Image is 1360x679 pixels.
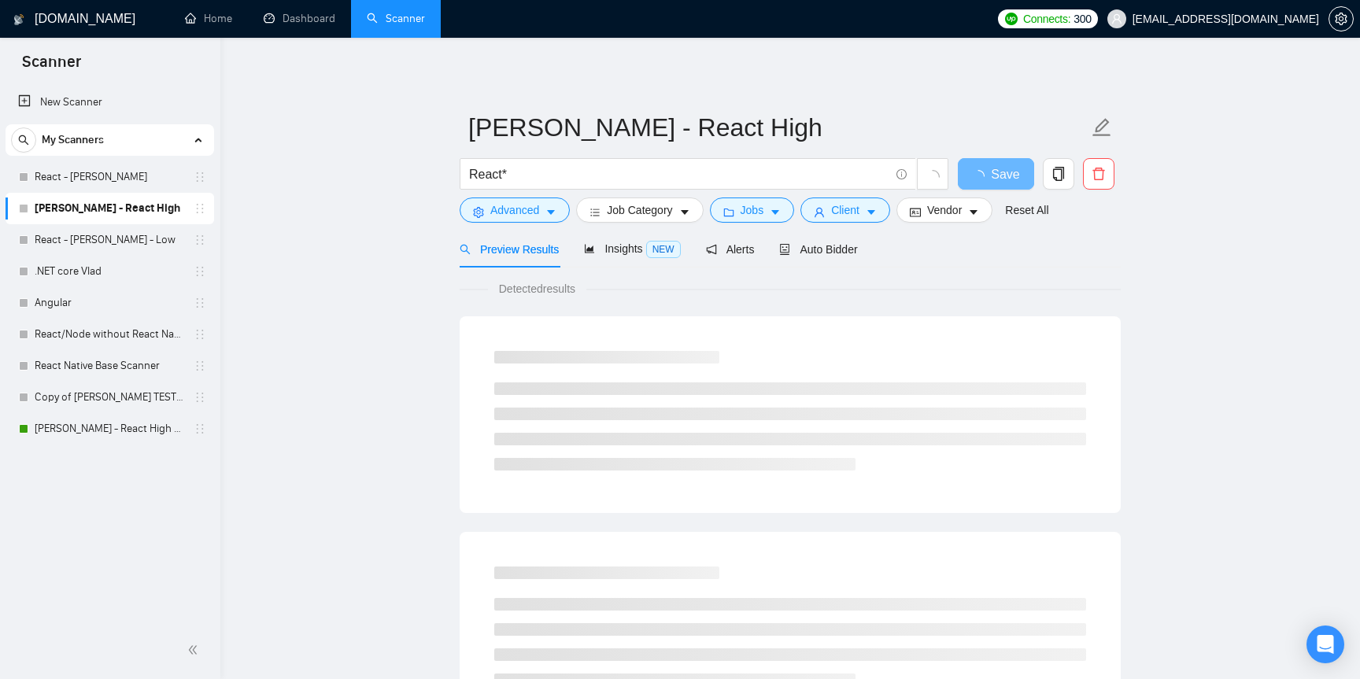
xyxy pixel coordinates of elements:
[814,206,825,218] span: user
[185,12,232,25] a: homeHome
[469,164,889,184] input: Search Freelance Jobs...
[927,201,962,219] span: Vendor
[576,197,703,223] button: barsJob Categorycaret-down
[1044,167,1074,181] span: copy
[6,87,214,118] li: New Scanner
[42,124,104,156] span: My Scanners
[11,127,36,153] button: search
[35,256,184,287] a: .NET core Vlad
[194,328,206,341] span: holder
[35,287,184,319] a: Angular
[1074,10,1091,28] span: 300
[584,242,680,255] span: Insights
[800,197,890,223] button: userClientcaret-down
[779,243,857,256] span: Auto Bidder
[367,12,425,25] a: searchScanner
[9,50,94,83] span: Scanner
[194,265,206,278] span: holder
[488,280,586,297] span: Detected results
[194,202,206,215] span: holder
[194,234,206,246] span: holder
[896,197,992,223] button: idcardVendorcaret-down
[646,241,681,258] span: NEW
[607,201,672,219] span: Job Category
[1083,158,1114,190] button: delete
[584,243,595,254] span: area-chart
[35,350,184,382] a: React Native Base Scanner
[741,201,764,219] span: Jobs
[460,244,471,255] span: search
[706,243,755,256] span: Alerts
[926,170,940,184] span: loading
[723,206,734,218] span: folder
[460,243,559,256] span: Preview Results
[1043,158,1074,190] button: copy
[473,206,484,218] span: setting
[1092,117,1112,138] span: edit
[1023,10,1070,28] span: Connects:
[679,206,690,218] span: caret-down
[1005,13,1018,25] img: upwork-logo.png
[13,7,24,32] img: logo
[910,206,921,218] span: idcard
[35,193,184,224] a: [PERSON_NAME] - React High
[1329,6,1354,31] button: setting
[18,87,201,118] a: New Scanner
[12,135,35,146] span: search
[6,124,214,445] li: My Scanners
[35,161,184,193] a: React - [PERSON_NAME]
[194,391,206,404] span: holder
[866,206,877,218] span: caret-down
[1005,201,1048,219] a: Reset All
[1084,167,1114,181] span: delete
[779,244,790,255] span: robot
[1329,13,1354,25] a: setting
[1329,13,1353,25] span: setting
[991,164,1019,184] span: Save
[194,171,206,183] span: holder
[35,382,184,413] a: Copy of [PERSON_NAME] TEST - FS - React High
[831,201,859,219] span: Client
[460,197,570,223] button: settingAdvancedcaret-down
[706,244,717,255] span: notification
[896,169,907,179] span: info-circle
[545,206,556,218] span: caret-down
[194,297,206,309] span: holder
[1306,625,1344,663] div: Open Intercom Messenger
[710,197,795,223] button: folderJobscaret-down
[35,319,184,350] a: React/Node without React Native Base Scanner
[490,201,539,219] span: Advanced
[194,423,206,435] span: holder
[958,158,1034,190] button: Save
[1111,13,1122,24] span: user
[968,206,979,218] span: caret-down
[194,360,206,372] span: holder
[468,108,1088,147] input: Scanner name...
[187,642,203,658] span: double-left
[264,12,335,25] a: dashboardDashboard
[770,206,781,218] span: caret-down
[35,224,184,256] a: React - [PERSON_NAME] - Low
[35,413,184,445] a: [PERSON_NAME] - React High V2
[972,170,991,183] span: loading
[589,206,601,218] span: bars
